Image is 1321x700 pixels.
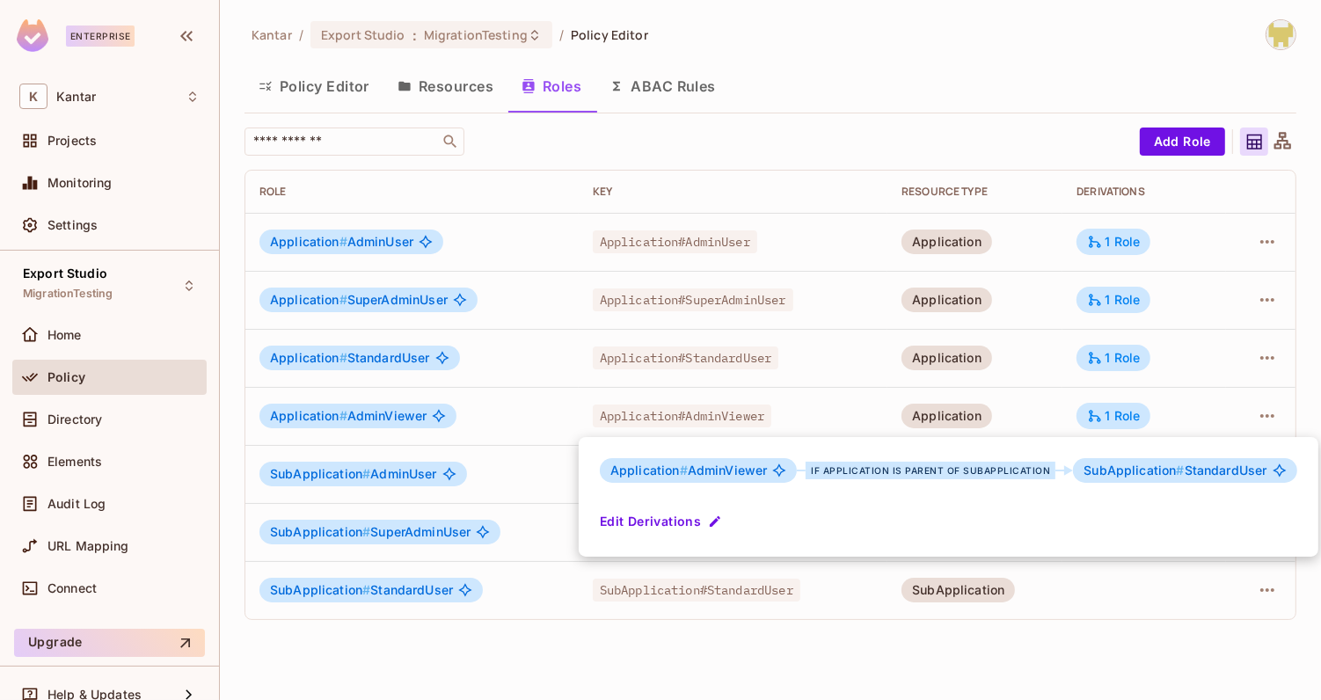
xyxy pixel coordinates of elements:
div: if Application is parent of SubApplication [806,462,1055,479]
span: StandardUser [1084,463,1266,478]
span: SubApplication [1084,463,1184,478]
button: Edit Derivations [600,507,726,536]
span: Application [610,463,688,478]
span: # [1177,463,1185,478]
span: AdminViewer [610,463,767,478]
span: # [680,463,688,478]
